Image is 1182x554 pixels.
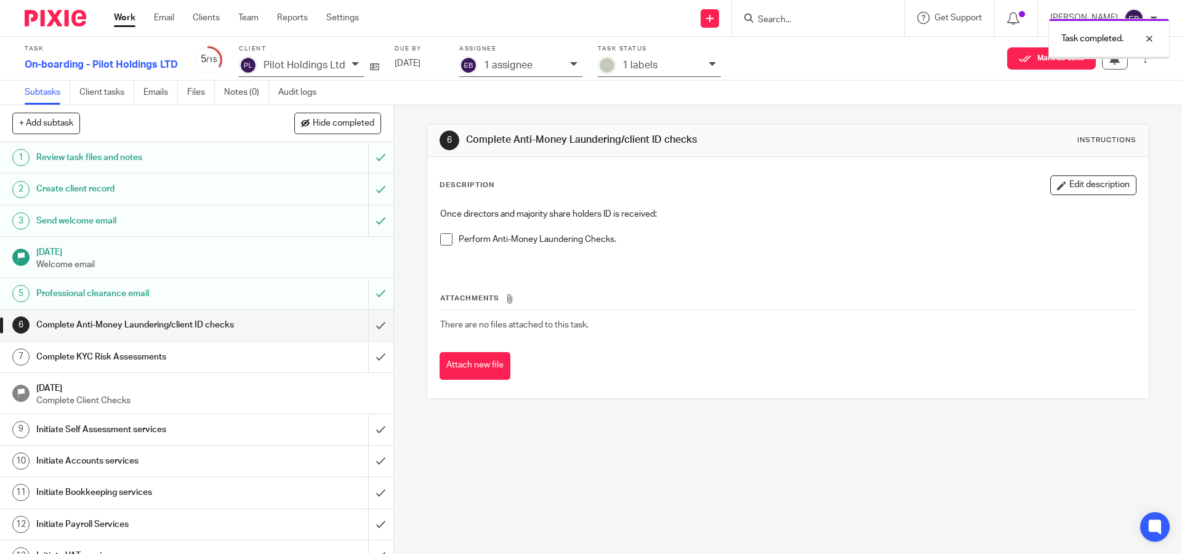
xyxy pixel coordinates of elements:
[239,56,257,74] img: svg%3E
[143,81,178,105] a: Emails
[263,60,345,71] p: Pilot Holdings Ltd
[1061,33,1124,45] p: Task completed.
[36,452,249,470] h1: Initiate Accounts services
[1050,175,1136,195] button: Edit description
[440,295,499,302] span: Attachments
[277,12,308,24] a: Reports
[12,113,80,134] button: + Add subtask
[440,130,459,150] div: 6
[12,285,30,302] div: 5
[313,119,374,129] span: Hide completed
[12,181,30,198] div: 2
[440,352,510,380] button: Attach new file
[36,420,249,439] h1: Initiate Self Assessment services
[194,52,223,66] div: 5
[12,212,30,230] div: 3
[12,149,30,166] div: 1
[36,483,249,502] h1: Initiate Bookkeeping services
[25,10,86,26] img: Pixie
[36,284,249,303] h1: Professional clearance email
[25,81,70,105] a: Subtasks
[466,134,814,147] h1: Complete Anti-Money Laundering/client ID checks
[1077,135,1136,145] div: Instructions
[36,515,249,534] h1: Initiate Payroll Services
[459,56,478,74] img: svg%3E
[36,180,249,198] h1: Create client record
[12,516,30,533] div: 12
[459,45,582,53] label: Assignee
[114,12,135,24] a: Work
[206,57,217,63] small: /15
[326,12,359,24] a: Settings
[294,113,381,134] button: Hide completed
[154,12,174,24] a: Email
[238,12,259,24] a: Team
[36,148,249,167] h1: Review task files and notes
[36,379,381,395] h1: [DATE]
[36,395,381,407] p: Complete Client Checks
[12,484,30,501] div: 11
[440,208,1135,220] p: Once directors and majority share holders ID is received:
[1124,9,1144,28] img: svg%3E
[484,60,533,71] p: 1 assignee
[12,421,30,438] div: 9
[12,348,30,366] div: 7
[36,212,249,230] h1: Send welcome email
[193,12,220,24] a: Clients
[239,45,379,53] label: Client
[12,452,30,470] div: 10
[395,59,420,68] span: [DATE]
[36,243,381,259] h1: [DATE]
[79,81,134,105] a: Client tasks
[187,81,215,105] a: Files
[395,45,444,53] label: Due by
[440,321,589,329] span: There are no files attached to this task.
[36,316,249,334] h1: Complete Anti-Money Laundering/client ID checks
[224,81,269,105] a: Notes (0)
[25,45,179,53] label: Task
[12,316,30,334] div: 6
[36,259,381,271] p: Welcome email
[278,81,326,105] a: Audit logs
[36,348,249,366] h1: Complete KYC Risk Assessments
[440,180,494,190] p: Description
[622,60,657,71] p: 1 labels
[459,233,1135,246] p: Perform Anti-Money Laundering Checks.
